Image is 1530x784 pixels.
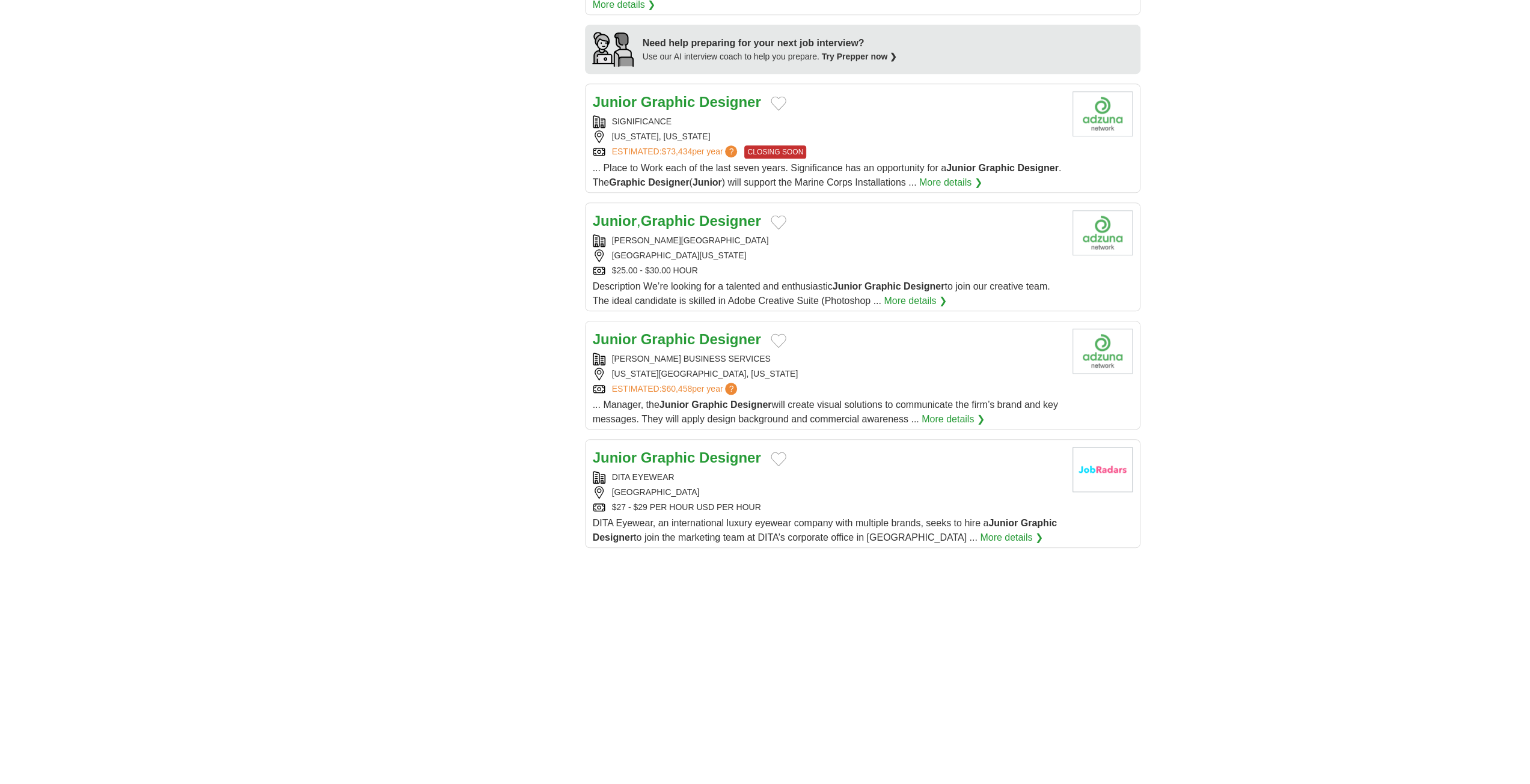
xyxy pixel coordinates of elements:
[661,147,692,156] span: $73,434
[593,449,637,466] strong: Junior
[593,368,1063,380] div: [US_STATE][GEOGRAPHIC_DATA], [US_STATE]
[699,213,761,229] strong: Designer
[730,400,771,410] strong: Designer
[593,486,1063,499] div: [GEOGRAPHIC_DATA]
[593,213,761,229] a: Junior,Graphic Designer
[922,412,985,427] a: More details ❯
[641,213,696,229] strong: Graphic
[771,215,786,229] button: Add to favorite jobs
[978,163,1014,173] strong: Graphic
[661,384,692,394] span: $60,458
[980,530,1043,545] a: More details ❯
[833,281,862,291] strong: Junior
[593,501,1063,514] div: $27 - $29 PER HOUR USD PER HOUR
[593,115,1063,128] div: SIGNIFICANCE
[904,281,944,291] strong: Designer
[593,532,634,542] strong: Designer
[609,177,645,187] strong: Graphic
[593,130,1063,143] div: [US_STATE], [US_STATE]
[946,163,976,173] strong: Junior
[641,331,696,347] strong: Graphic
[725,383,737,395] span: ?
[919,175,982,190] a: More details ❯
[593,449,761,466] a: Junior Graphic Designer
[593,249,1063,262] div: [GEOGRAPHIC_DATA][US_STATE]
[988,518,1018,528] strong: Junior
[593,400,1058,424] span: ... Manager, the will create visual solutions to communicate the firm’s brand and key messages. T...
[648,177,689,187] strong: Designer
[725,145,737,157] span: ?
[641,449,696,466] strong: Graphic
[593,331,761,347] a: Junior Graphic Designer
[771,96,786,111] button: Add to favorite jobs
[593,518,1057,542] span: DITA Eyewear, an international luxury eyewear company with multiple brands, seeks to hire a to jo...
[771,333,786,348] button: Add to favorite jobs
[593,94,761,110] a: Junior Graphic Designer
[1073,91,1133,136] img: Company logo
[864,281,901,291] strong: Graphic
[659,400,689,410] strong: Junior
[593,94,637,110] strong: Junior
[1073,210,1133,255] img: Company logo
[1073,447,1133,492] img: Company logo
[593,281,1050,306] span: Description We’re looking for a talented and enthusiastic to join our creative team. The ideal ca...
[593,234,1063,247] div: [PERSON_NAME][GEOGRAPHIC_DATA]
[1073,329,1133,374] img: Company logo
[1017,163,1058,173] strong: Designer
[699,449,761,466] strong: Designer
[641,94,696,110] strong: Graphic
[643,50,898,63] div: Use our AI interview coach to help you prepare.
[744,145,806,159] span: CLOSING SOON
[593,471,1063,484] div: DITA EYEWEAR
[593,331,637,347] strong: Junior
[612,383,740,395] a: ESTIMATED:$60,458per year?
[593,213,637,229] strong: Junior
[643,36,898,50] div: Need help preparing for your next job interview?
[822,52,898,61] a: Try Prepper now ❯
[593,163,1062,187] span: ... Place to Work each of the last seven years. Significance has an opportunity for a . The ( ) w...
[699,94,761,110] strong: Designer
[771,452,786,466] button: Add to favorite jobs
[593,353,1063,365] div: [PERSON_NAME] BUSINESS SERVICES
[612,145,740,159] a: ESTIMATED:$73,434per year?
[1021,518,1057,528] strong: Graphic
[699,331,761,347] strong: Designer
[693,177,722,187] strong: Junior
[691,400,727,410] strong: Graphic
[593,264,1063,277] div: $25.00 - $30.00 HOUR
[884,294,947,308] a: More details ❯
